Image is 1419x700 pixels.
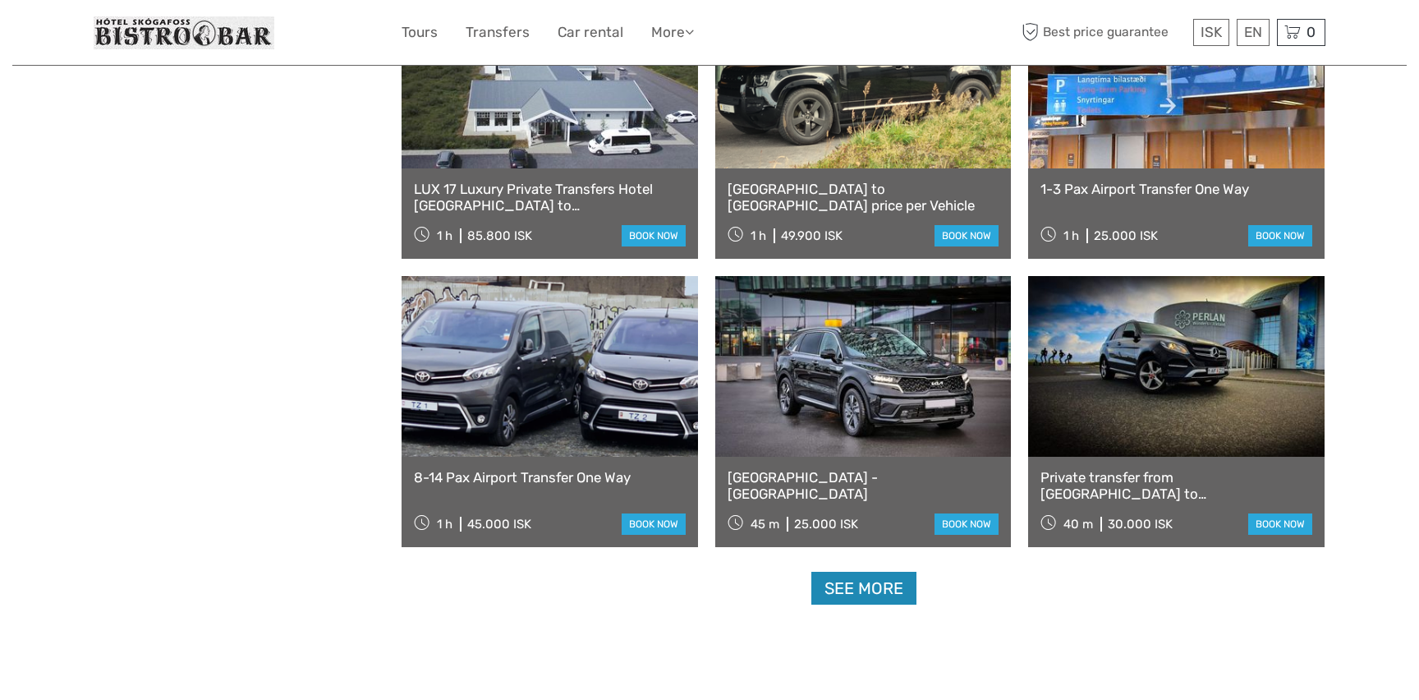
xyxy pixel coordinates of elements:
[811,572,916,606] a: See more
[189,25,209,45] button: Open LiveChat chat widget
[437,517,452,532] span: 1 h
[622,225,686,246] a: book now
[1237,19,1270,46] div: EN
[794,517,858,532] div: 25.000 ISK
[1017,19,1189,46] span: Best price guarantee
[414,469,686,486] a: 8-14 Pax Airport Transfer One Way
[935,225,999,246] a: book now
[558,21,623,44] a: Car rental
[651,21,694,44] a: More
[751,228,766,243] span: 1 h
[94,16,274,49] img: 370-9bfd279c-32cd-4bcc-8cdf-8c172563a8eb_logo_small.jpg
[1040,469,1312,503] a: Private transfer from [GEOGRAPHIC_DATA] to [GEOGRAPHIC_DATA]
[1063,228,1079,243] span: 1 h
[466,21,530,44] a: Transfers
[23,29,186,42] p: We're away right now. Please check back later!
[402,21,438,44] a: Tours
[467,228,532,243] div: 85.800 ISK
[1108,517,1173,532] div: 30.000 ISK
[1201,24,1222,40] span: ISK
[622,513,686,535] a: book now
[935,513,999,535] a: book now
[414,181,686,214] a: LUX 17 Luxury Private Transfers Hotel [GEOGRAPHIC_DATA] to [GEOGRAPHIC_DATA]
[1040,181,1312,197] a: 1-3 Pax Airport Transfer One Way
[437,228,452,243] span: 1 h
[1248,225,1312,246] a: book now
[781,228,843,243] div: 49.900 ISK
[728,469,999,503] a: [GEOGRAPHIC_DATA] - [GEOGRAPHIC_DATA]
[1248,513,1312,535] a: book now
[728,181,999,214] a: [GEOGRAPHIC_DATA] to [GEOGRAPHIC_DATA] price per Vehicle
[1094,228,1158,243] div: 25.000 ISK
[467,517,531,532] div: 45.000 ISK
[1063,517,1093,532] span: 40 m
[751,517,779,532] span: 45 m
[1304,24,1318,40] span: 0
